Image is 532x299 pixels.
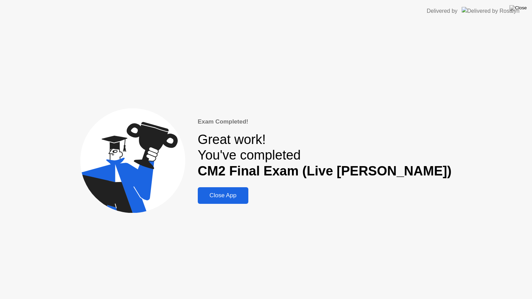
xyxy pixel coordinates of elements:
div: Delivered by [427,7,458,15]
div: Close App [200,192,246,199]
div: Exam Completed! [198,117,452,126]
button: Close App [198,187,248,204]
img: Close [509,5,527,11]
img: Delivered by Rosalyn [462,7,520,15]
b: CM2 Final Exam (Live [PERSON_NAME]) [198,164,452,178]
div: Great work! You've completed [198,132,452,179]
